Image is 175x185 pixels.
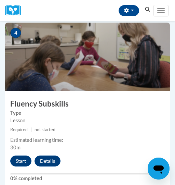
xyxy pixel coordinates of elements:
[10,156,31,166] button: Start
[143,5,153,14] button: Search
[5,99,170,109] h3: Fluency Subskills
[148,158,170,180] iframe: Button to launch messaging window
[35,127,55,132] span: not started
[35,156,60,166] button: Details
[5,5,26,16] a: Cox Campus
[10,127,28,132] span: Required
[10,136,165,144] div: Estimated learning time:
[10,28,21,38] span: 4
[119,5,139,16] button: Account Settings
[5,5,26,16] img: Logo brand
[10,109,165,117] label: Type
[10,117,165,124] div: Lesson
[5,23,170,91] img: Course Image
[30,127,32,132] span: |
[10,175,165,182] label: 0% completed
[10,145,21,150] span: 30m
